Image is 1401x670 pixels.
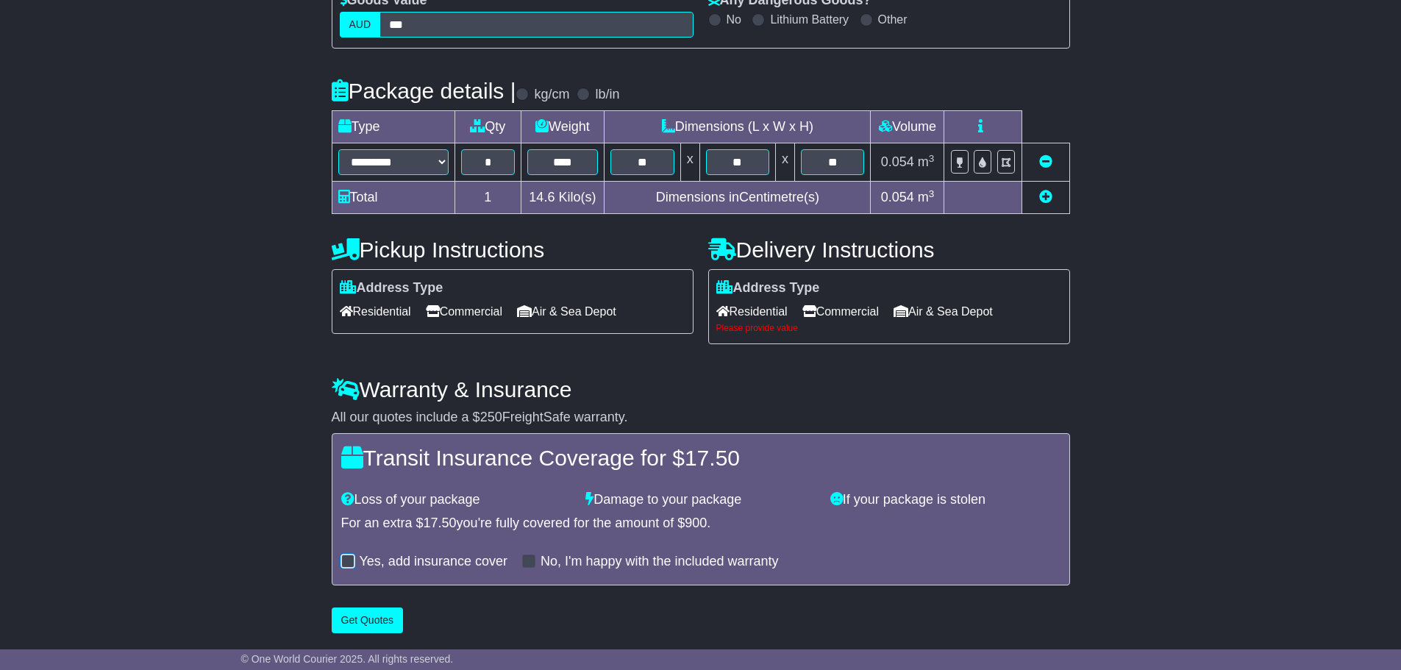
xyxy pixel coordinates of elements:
[332,238,694,262] h4: Pickup Instructions
[332,410,1070,426] div: All our quotes include a $ FreightSafe warranty.
[541,554,779,570] label: No, I'm happy with the included warranty
[332,377,1070,402] h4: Warranty & Insurance
[918,190,935,204] span: m
[881,154,914,169] span: 0.054
[871,111,944,143] td: Volume
[341,516,1060,532] div: For an extra $ you're fully covered for the amount of $ .
[517,300,616,323] span: Air & Sea Depot
[823,492,1068,508] div: If your package is stolen
[605,182,871,214] td: Dimensions in Centimetre(s)
[529,190,555,204] span: 14.6
[334,492,579,508] div: Loss of your package
[332,182,455,214] td: Total
[727,13,741,26] label: No
[332,79,516,103] h4: Package details |
[480,410,502,424] span: 250
[521,111,605,143] td: Weight
[455,111,521,143] td: Qty
[340,280,443,296] label: Address Type
[332,607,404,633] button: Get Quotes
[605,111,871,143] td: Dimensions (L x W x H)
[802,300,879,323] span: Commercial
[918,154,935,169] span: m
[1039,154,1052,169] a: Remove this item
[521,182,605,214] td: Kilo(s)
[340,300,411,323] span: Residential
[878,13,908,26] label: Other
[881,190,914,204] span: 0.054
[708,238,1070,262] h4: Delivery Instructions
[340,12,381,38] label: AUD
[929,188,935,199] sup: 3
[770,13,849,26] label: Lithium Battery
[578,492,823,508] div: Damage to your package
[685,516,707,530] span: 900
[685,446,740,470] span: 17.50
[680,143,699,182] td: x
[716,323,1062,333] div: Please provide value
[426,300,502,323] span: Commercial
[1039,190,1052,204] a: Add new item
[716,300,788,323] span: Residential
[776,143,795,182] td: x
[424,516,457,530] span: 17.50
[241,653,454,665] span: © One World Courier 2025. All rights reserved.
[332,111,455,143] td: Type
[716,280,820,296] label: Address Type
[360,554,507,570] label: Yes, add insurance cover
[929,153,935,164] sup: 3
[455,182,521,214] td: 1
[534,87,569,103] label: kg/cm
[595,87,619,103] label: lb/in
[341,446,1060,470] h4: Transit Insurance Coverage for $
[894,300,993,323] span: Air & Sea Depot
